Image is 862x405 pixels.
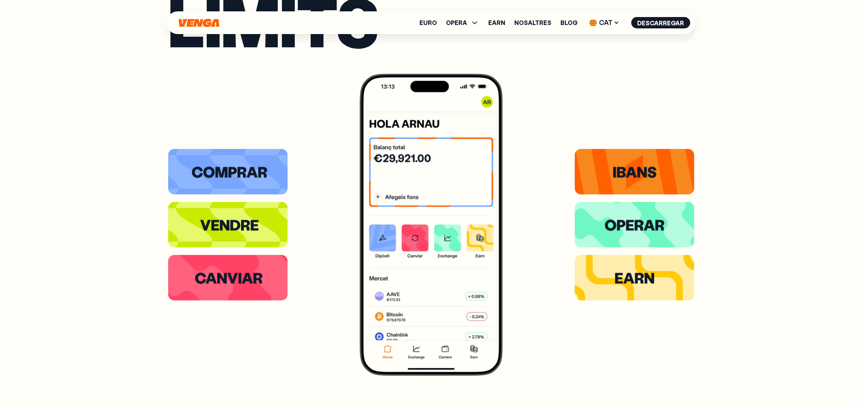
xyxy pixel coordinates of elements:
a: Earn [489,20,506,26]
span: CAT [587,17,622,29]
a: Nosaltres [515,20,552,26]
button: Descarregar [631,17,690,28]
svg: Inici [178,19,220,27]
span: OPERA [446,20,467,26]
span: OPERA [446,18,480,27]
a: Euro [420,20,437,26]
a: Blog [561,20,578,26]
img: flag-cat [590,19,597,26]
